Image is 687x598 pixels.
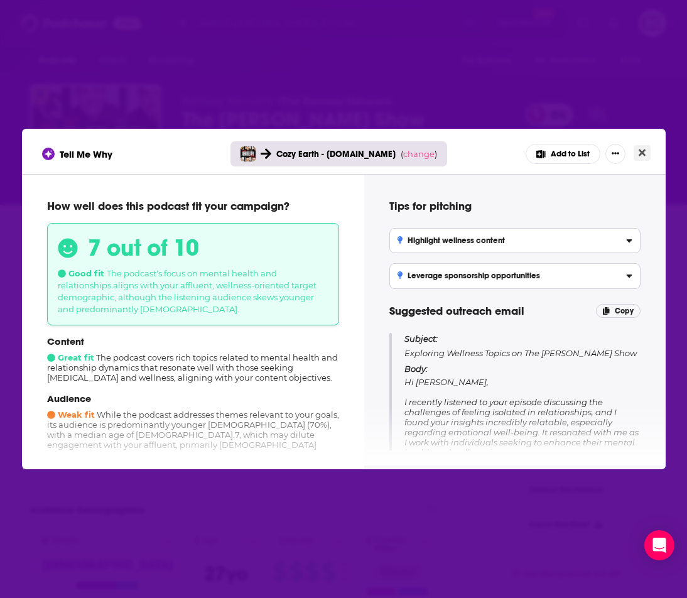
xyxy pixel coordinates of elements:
img: The Dr. John Delony Show [241,146,256,161]
button: Show More Button [605,144,625,164]
p: How well does this podcast fit your campaign? [47,199,339,213]
span: Good fit [58,268,104,278]
div: Open Intercom Messenger [644,530,674,560]
h3: Leverage sponsorship opportunities [398,271,541,280]
h3: Highlight wellness content [398,236,506,245]
span: Copy [615,307,634,315]
h4: Tips for pitching [389,199,641,213]
span: Tell Me Why [60,148,112,160]
button: Close [634,145,651,161]
img: tell me why sparkle [44,149,53,158]
span: Great fit [47,352,94,362]
h3: 7 out of 10 [88,234,199,262]
span: Cozy Earth - [DOMAIN_NAME] [276,149,396,160]
button: Add to List [526,144,600,164]
div: While the podcast addresses themes relevant to your goals, its audience is predominantly younger ... [47,393,339,460]
span: Body: [404,364,428,374]
p: Exploring Wellness Topics on The [PERSON_NAME] Show [404,333,640,359]
span: The podcast's focus on mental health and relationships aligns with your affluent, wellness-orient... [58,268,316,314]
span: Weak fit [47,410,95,420]
span: Subject: [404,333,438,344]
p: Audience [47,393,339,405]
p: Content [47,335,339,347]
span: Suggested outreach email [389,304,524,318]
span: change [403,149,435,159]
span: Hi [PERSON_NAME], I recently listened to your episode discussing the challenges of feeling isolat... [404,377,639,598]
div: The podcast covers rich topics related to mental health and relationship dynamics that resonate w... [47,335,339,383]
span: ( ) [401,149,437,159]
